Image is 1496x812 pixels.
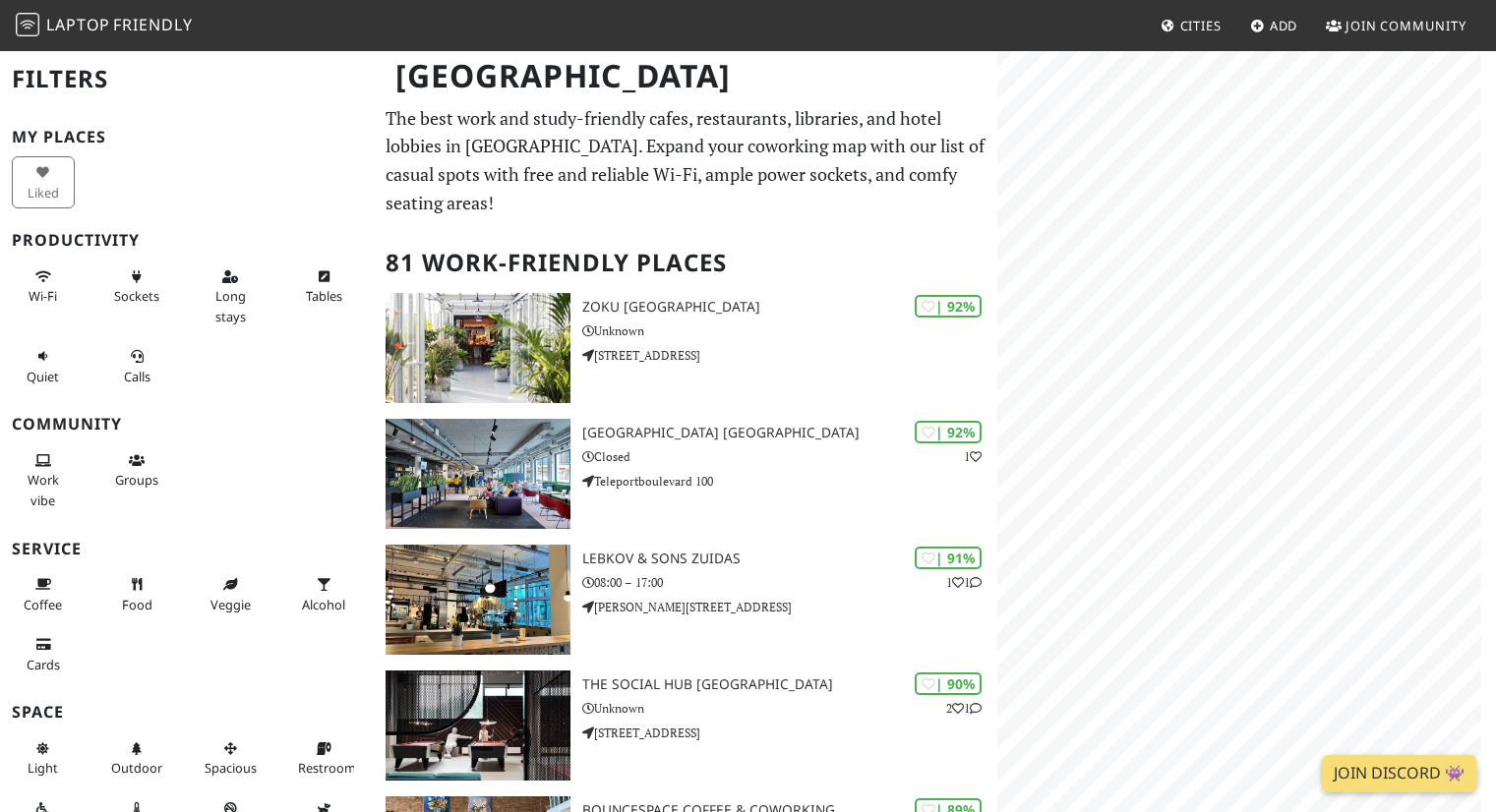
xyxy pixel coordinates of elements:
[946,699,982,718] p: 2 1
[380,49,993,103] h1: [GEOGRAPHIC_DATA]
[582,676,998,693] h3: The Social Hub [GEOGRAPHIC_DATA]
[29,287,57,305] span: Stable Wi-Fi
[302,596,345,613] span: Alcohol
[105,340,168,392] button: Calls
[582,551,998,567] h3: Lebkov & Sons Zuidas
[12,628,75,680] button: Cards
[1318,8,1474,43] a: Join Community
[386,104,986,217] p: The best work and study-friendly cafes, restaurants, libraries, and hotel lobbies in [GEOGRAPHIC_...
[105,732,168,784] button: Outdoor
[386,233,986,293] h2: 81 Work-Friendly Places
[915,672,982,695] div: | 90%
[298,759,356,777] span: Restroom
[215,287,246,324] span: Long stays
[306,287,342,305] span: Work-friendly tables
[292,732,355,784] button: Restroom
[1180,17,1222,34] span: Cities
[27,368,59,385] span: Quiet
[915,421,982,443] div: | 92%
[386,545,569,655] img: Lebkov & Sons Zuidas
[12,568,75,620] button: Coffee
[122,596,152,613] span: Food
[582,346,998,365] p: [STREET_ADDRESS]
[12,415,362,434] h3: Community
[386,670,569,781] img: The Social Hub Amsterdam City
[582,699,998,718] p: Unknown
[292,568,355,620] button: Alcohol
[582,321,998,340] p: Unknown
[582,447,998,466] p: Closed
[915,547,982,569] div: | 91%
[374,545,997,655] a: Lebkov & Sons Zuidas | 91% 11 Lebkov & Sons Zuidas 08:00 – 17:00 [PERSON_NAME][STREET_ADDRESS]
[111,759,162,777] span: Outdoor area
[1153,8,1229,43] a: Cities
[28,471,59,508] span: People working
[46,14,110,35] span: Laptop
[1322,755,1476,792] a: Join Discord 👾
[105,261,168,313] button: Sockets
[582,724,998,742] p: [STREET_ADDRESS]
[582,573,998,592] p: 08:00 – 17:00
[105,444,168,496] button: Groups
[16,9,193,43] a: LaptopFriendly LaptopFriendly
[105,568,168,620] button: Food
[582,598,998,616] p: [PERSON_NAME][STREET_ADDRESS]
[1242,8,1306,43] a: Add
[12,340,75,392] button: Quiet
[12,231,362,250] h3: Productivity
[115,471,158,489] span: Group tables
[915,295,982,318] div: | 92%
[292,261,355,313] button: Tables
[1346,17,1466,34] span: Join Community
[199,261,262,332] button: Long stays
[1270,17,1298,34] span: Add
[374,293,997,403] a: Zoku Amsterdam | 92% Zoku [GEOGRAPHIC_DATA] Unknown [STREET_ADDRESS]
[113,14,192,35] span: Friendly
[27,656,60,673] span: Credit cards
[12,49,362,109] h2: Filters
[205,759,257,777] span: Spacious
[28,759,58,777] span: Natural light
[12,540,362,558] h3: Service
[199,732,262,784] button: Spacious
[12,128,362,146] h3: My Places
[386,419,569,529] img: Aristo Meeting Center Amsterdam
[124,368,150,385] span: Video/audio calls
[964,447,982,466] p: 1
[12,261,75,313] button: Wi-Fi
[12,732,75,784] button: Light
[386,293,569,403] img: Zoku Amsterdam
[199,568,262,620] button: Veggie
[24,596,62,613] span: Coffee
[582,425,998,441] h3: [GEOGRAPHIC_DATA] [GEOGRAPHIC_DATA]
[374,670,997,781] a: The Social Hub Amsterdam City | 90% 21 The Social Hub [GEOGRAPHIC_DATA] Unknown [STREET_ADDRESS]
[210,596,251,613] span: Veggie
[946,573,982,592] p: 1 1
[12,444,75,516] button: Work vibe
[12,703,362,722] h3: Space
[114,287,159,305] span: Power sockets
[582,299,998,316] h3: Zoku [GEOGRAPHIC_DATA]
[16,13,39,36] img: LaptopFriendly
[582,472,998,491] p: Teleportboulevard 100
[374,419,997,529] a: Aristo Meeting Center Amsterdam | 92% 1 [GEOGRAPHIC_DATA] [GEOGRAPHIC_DATA] Closed Teleportboulev...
